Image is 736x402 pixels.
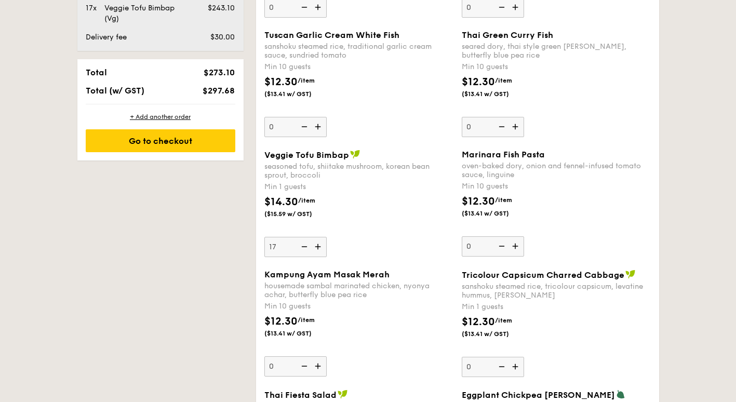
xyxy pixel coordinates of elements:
div: 17x [82,3,100,14]
span: /item [495,317,512,324]
span: $12.30 [462,195,495,208]
img: icon-vegan.f8ff3823.svg [625,270,636,279]
span: /item [495,196,512,204]
div: Go to checkout [86,129,235,152]
img: icon-add.58712e84.svg [311,117,327,137]
span: /item [298,197,315,204]
img: icon-add.58712e84.svg [508,236,524,256]
div: oven-baked dory, onion and fennel-infused tomato sauce, linguine [462,162,651,179]
div: seasoned tofu, shiitake mushroom, korean bean sprout, broccoli [264,162,453,180]
span: /item [298,77,315,84]
span: $297.68 [203,86,235,96]
span: $12.30 [264,76,298,88]
input: Thai Green Curry Fishseared dory, thai style green [PERSON_NAME], butterfly blue pea riceMin 10 g... [462,117,524,137]
img: icon-add.58712e84.svg [311,356,327,376]
div: Min 1 guests [462,302,651,312]
input: Veggie Tofu Bimbapseasoned tofu, shiitake mushroom, korean bean sprout, broccoliMin 1 guests$14.3... [264,237,327,257]
span: Thai Fiesta Salad [264,390,337,400]
span: $12.30 [462,316,495,328]
img: icon-reduce.1d2dbef1.svg [296,117,311,137]
span: Thai Green Curry Fish [462,30,553,40]
img: icon-vegan.f8ff3823.svg [338,390,348,399]
div: sanshoku steamed rice, traditional garlic cream sauce, sundried tomato [264,42,453,60]
span: Marinara Fish Pasta [462,150,545,159]
span: Tricolour Capsicum Charred Cabbage [462,270,624,280]
span: ($13.41 w/ GST) [462,90,532,98]
span: Total (w/ GST) [86,86,144,96]
input: Tuscan Garlic Cream White Fishsanshoku steamed rice, traditional garlic cream sauce, sundried tom... [264,117,327,137]
img: icon-reduce.1d2dbef1.svg [296,356,311,376]
div: Min 10 guests [264,62,453,72]
img: icon-reduce.1d2dbef1.svg [493,117,508,137]
span: ($13.41 w/ GST) [264,90,335,98]
span: ($13.41 w/ GST) [462,209,532,218]
img: icon-add.58712e84.svg [508,357,524,377]
span: Total [86,68,107,77]
span: Kampung Ayam Masak Merah [264,270,390,279]
input: Tricolour Capsicum Charred Cabbagesanshoku steamed rice, tricolour capsicum, levatine hummus, [PE... [462,357,524,377]
div: + Add another order [86,113,235,121]
span: /item [298,316,315,324]
div: sanshoku steamed rice, tricolour capsicum, levatine hummus, [PERSON_NAME] [462,282,651,300]
span: ($13.41 w/ GST) [462,330,532,338]
img: icon-reduce.1d2dbef1.svg [493,357,508,377]
span: $273.10 [204,68,235,77]
span: Veggie Tofu Bimbap [264,150,349,160]
span: $243.10 [208,4,235,12]
span: Delivery fee [86,33,127,42]
img: icon-reduce.1d2dbef1.svg [493,236,508,256]
input: Marinara Fish Pastaoven-baked dory, onion and fennel-infused tomato sauce, linguineMin 10 guests$... [462,236,524,257]
div: Min 10 guests [264,301,453,312]
span: Tuscan Garlic Cream White Fish [264,30,399,40]
div: housemade sambal marinated chicken, nyonya achar, butterfly blue pea rice [264,282,453,299]
span: $12.30 [462,76,495,88]
input: Kampung Ayam Masak Merahhousemade sambal marinated chicken, nyonya achar, butterfly blue pea rice... [264,356,327,377]
img: icon-reduce.1d2dbef1.svg [296,237,311,257]
span: $14.30 [264,196,298,208]
div: Min 10 guests [462,181,651,192]
span: /item [495,77,512,84]
img: icon-vegan.f8ff3823.svg [350,150,360,159]
div: Min 1 guests [264,182,453,192]
img: icon-add.58712e84.svg [508,117,524,137]
img: icon-add.58712e84.svg [311,237,327,257]
span: $12.30 [264,315,298,328]
img: icon-vegetarian.fe4039eb.svg [616,390,625,399]
div: Min 10 guests [462,62,651,72]
span: ($13.41 w/ GST) [264,329,335,338]
span: $30.00 [210,33,235,42]
div: seared dory, thai style green [PERSON_NAME], butterfly blue pea rice [462,42,651,60]
span: Eggplant Chickpea [PERSON_NAME] [462,390,615,400]
span: ($15.59 w/ GST) [264,210,335,218]
div: Veggie Tofu Bimbap (Vg) [100,3,195,24]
